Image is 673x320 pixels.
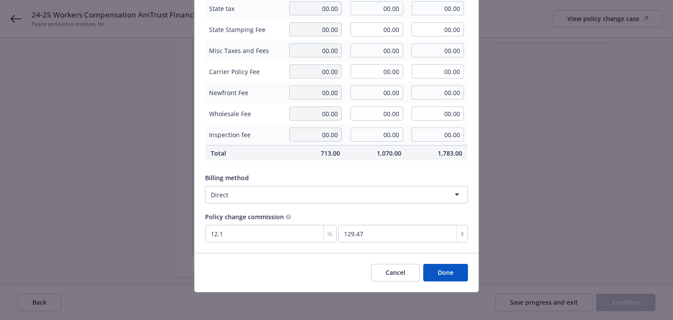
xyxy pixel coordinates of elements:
span: Wholesale Fee [209,109,280,118]
span: Billing method [205,174,249,182]
span: 713.00 [289,149,340,158]
span: 1,070.00 [351,149,401,158]
span: State tax [209,4,280,13]
span: Newfront Fee [209,88,280,97]
span: Policy change commission [205,213,284,221]
span: $ [460,229,464,238]
span: Misc Taxes and Fees [209,46,280,55]
span: % [327,229,333,238]
button: Done [423,264,468,281]
span: Total [211,149,279,158]
span: Carrier Policy Fee [209,67,280,76]
span: State Stamping Fee [209,25,280,34]
span: 1,783.00 [412,149,463,158]
span: Inspection fee [209,130,280,139]
button: Cancel [371,264,420,281]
